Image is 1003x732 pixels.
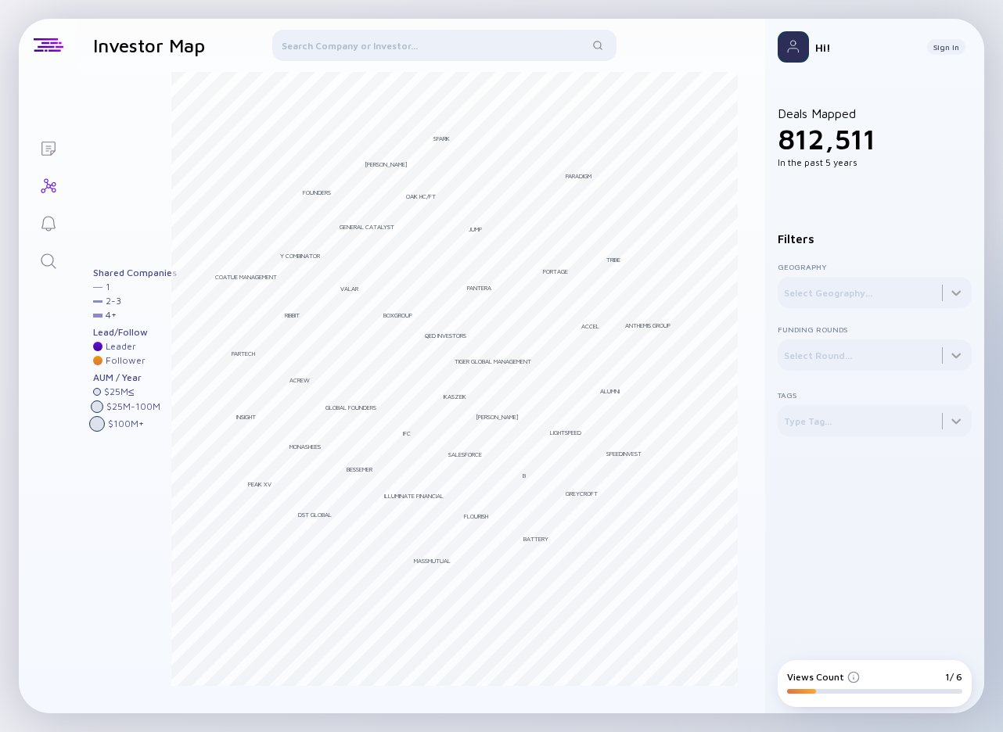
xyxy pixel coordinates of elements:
[93,34,205,56] h1: Investor Map
[778,31,809,63] img: Profile Picture
[340,223,394,231] div: General Catalyst
[19,128,77,166] a: Lists
[787,671,860,683] div: Views Count
[340,285,358,292] div: Valar
[469,225,482,233] div: Jump
[325,404,376,411] div: Global Founders
[289,376,310,384] div: ACrew
[19,166,77,203] a: Investor Map
[280,252,320,260] div: Y Combinator
[93,327,177,338] div: Lead/Follow
[778,156,972,168] div: In the past 5 years
[778,106,972,168] div: Deals Mapped
[778,232,972,246] div: Filters
[927,39,965,55] button: Sign In
[248,480,271,488] div: Peak XV
[566,490,598,497] div: Greycroft
[625,321,670,329] div: Anthemis Group
[945,671,962,683] div: 1/ 6
[455,357,531,365] div: Tiger Global Management
[425,332,466,339] div: QED Investors
[433,135,450,142] div: Spark
[414,557,451,565] div: MassMutual
[93,372,177,383] div: AUM / Year
[581,322,599,330] div: Accel
[606,256,620,264] div: Tribe
[106,282,110,292] div: 1
[106,341,136,352] div: Leader
[93,267,177,278] div: Shared Companies
[19,241,77,278] a: Search
[523,535,548,543] div: Battery
[384,492,444,500] div: Illuminate Financial
[106,310,117,321] div: 4 +
[19,203,77,241] a: Reminders
[303,188,331,196] div: Founders
[550,429,581,436] div: Lightspeed
[444,393,466,400] div: KaszeK
[236,413,256,421] div: Insight
[566,172,591,180] div: Paradigm
[347,465,372,473] div: Bessemer
[403,429,411,437] div: IFC
[365,160,408,168] div: [PERSON_NAME]
[215,273,277,281] div: Coatue Management
[106,401,160,412] div: $ 25M - 100M
[815,41,915,54] div: Hi!
[106,296,121,307] div: 2 - 3
[467,284,491,292] div: Pantera
[128,386,135,397] div: ≤
[523,472,526,479] div: B
[298,511,332,518] div: DST Global
[104,386,135,397] div: $ 25M
[448,450,482,458] div: Salesforce
[464,512,488,520] div: Flourish
[285,311,300,319] div: Ribbit
[543,267,568,275] div: Portage
[406,192,436,200] div: Oak HC/FT
[606,450,642,457] div: Speedinvest
[778,122,875,156] span: 812,511
[106,355,146,366] div: Follower
[476,413,519,421] div: [PERSON_NAME]
[383,311,412,319] div: BoxGroup
[289,443,321,450] div: Monashees
[108,418,144,429] div: $ 100M +
[600,387,620,395] div: Alumni
[232,350,255,357] div: Partech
